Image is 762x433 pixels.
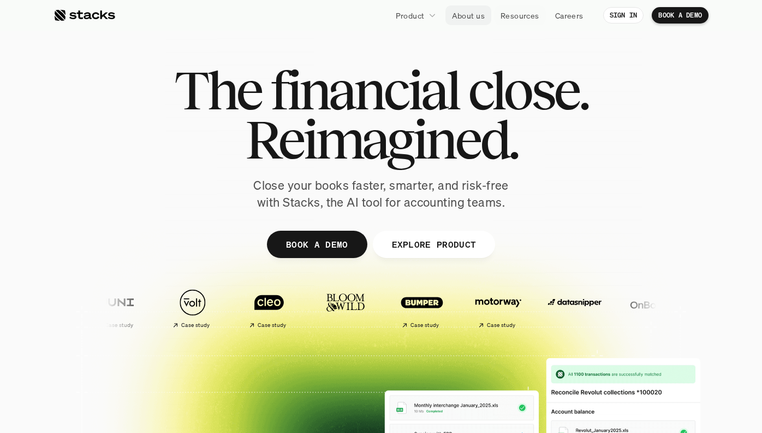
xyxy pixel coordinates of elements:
[468,66,588,115] span: close.
[270,66,459,115] span: financial
[386,283,457,333] a: Case study
[372,231,495,258] a: EXPLORE PRODUCT
[487,322,516,329] h2: Case study
[174,66,261,115] span: The
[410,322,439,329] h2: Case study
[501,10,539,21] p: Resources
[286,236,348,252] p: BOOK A DEMO
[234,283,305,333] a: Case study
[396,10,425,21] p: Product
[245,177,517,211] p: Close your books faster, smarter, and risk-free with Stacks, the AI tool for accounting teams.
[105,322,134,329] h2: Case study
[267,231,367,258] a: BOOK A DEMO
[81,283,152,333] a: Case study
[610,11,638,19] p: SIGN IN
[445,5,491,25] a: About us
[555,10,584,21] p: Careers
[391,236,476,252] p: EXPLORE PRODUCT
[129,253,177,261] a: Privacy Policy
[452,10,485,21] p: About us
[463,283,534,333] a: Case study
[549,5,590,25] a: Careers
[157,283,228,333] a: Case study
[181,322,210,329] h2: Case study
[245,115,517,164] span: Reimagined.
[603,7,644,24] a: SIGN IN
[652,7,709,24] a: BOOK A DEMO
[258,322,287,329] h2: Case study
[658,11,702,19] p: BOOK A DEMO
[494,5,546,25] a: Resources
